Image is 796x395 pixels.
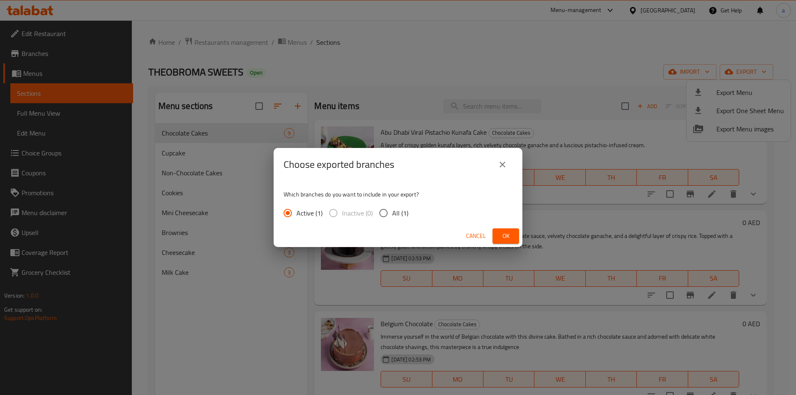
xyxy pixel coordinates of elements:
[493,155,512,174] button: close
[499,231,512,241] span: Ok
[284,158,394,171] h2: Choose exported branches
[463,228,489,244] button: Cancel
[284,190,512,199] p: Which branches do you want to include in your export?
[342,208,373,218] span: Inactive (0)
[296,208,323,218] span: Active (1)
[392,208,408,218] span: All (1)
[466,231,486,241] span: Cancel
[493,228,519,244] button: Ok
